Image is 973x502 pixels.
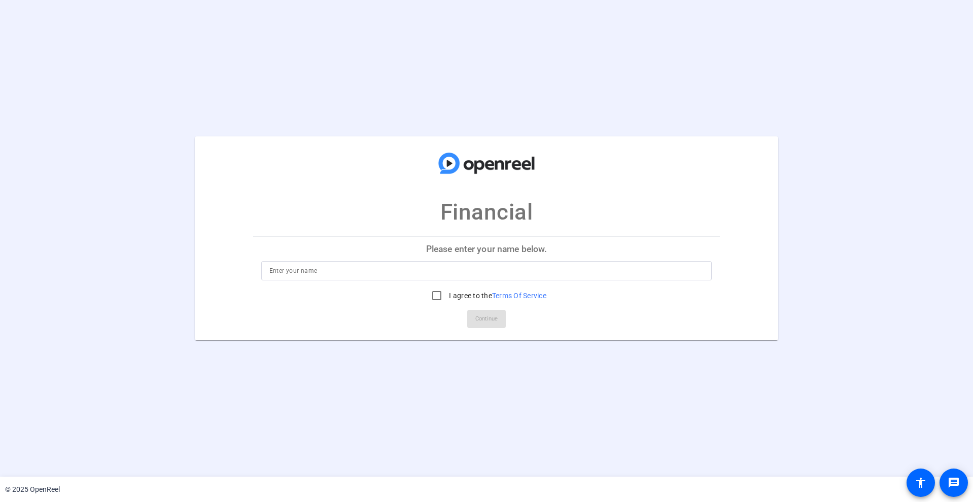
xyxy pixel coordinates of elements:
p: Financial [440,195,533,229]
label: I agree to the [447,291,546,301]
p: Please enter your name below. [253,237,720,261]
div: © 2025 OpenReel [5,484,60,495]
img: company-logo [436,147,537,180]
mat-icon: message [948,477,960,489]
mat-icon: accessibility [915,477,927,489]
a: Terms Of Service [492,292,546,300]
input: Enter your name [269,265,704,277]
